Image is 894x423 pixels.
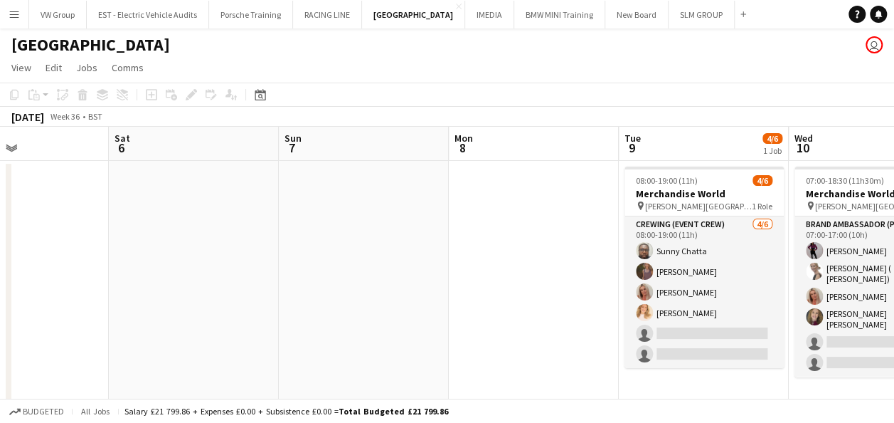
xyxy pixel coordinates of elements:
span: Edit [46,61,62,74]
button: BMW MINI Training [514,1,605,28]
span: 1 Role [752,201,772,211]
span: View [11,61,31,74]
a: Edit [40,58,68,77]
span: Sat [115,132,130,145]
button: EST - Electric Vehicle Audits [87,1,209,28]
span: Jobs [76,61,97,74]
span: 08:00-19:00 (11h) [636,175,698,186]
button: SLM GROUP [669,1,735,28]
span: 4/6 [752,175,772,186]
span: Week 36 [47,111,83,122]
span: Budgeted [23,407,64,417]
span: 7 [282,140,302,156]
a: Comms [106,58,149,77]
button: RACING LINE [293,1,362,28]
span: All jobs [78,406,112,417]
div: Salary £21 799.86 + Expenses £0.00 + Subsistence £0.00 = [124,406,448,417]
button: VW Group [29,1,87,28]
div: BST [88,111,102,122]
div: 1 Job [763,145,782,156]
button: Budgeted [7,404,66,419]
span: 10 [792,140,813,156]
span: 07:00-18:30 (11h30m) [806,175,884,186]
button: IMEDIA [465,1,514,28]
h1: [GEOGRAPHIC_DATA] [11,34,170,56]
app-card-role: Crewing (Event Crew)4/608:00-19:00 (11h)Sunny Chatta[PERSON_NAME][PERSON_NAME][PERSON_NAME] [624,216,784,368]
span: 4/6 [762,133,782,144]
span: 6 [112,140,130,156]
div: [DATE] [11,110,44,124]
span: 9 [622,140,641,156]
button: Porsche Training [209,1,293,28]
a: View [6,58,37,77]
span: Total Budgeted £21 799.86 [339,406,448,417]
a: Jobs [70,58,103,77]
span: Wed [794,132,813,145]
span: [PERSON_NAME][GEOGRAPHIC_DATA], [GEOGRAPHIC_DATA] [645,201,752,211]
app-user-avatar: Lisa Fretwell [866,36,883,53]
button: New Board [605,1,669,28]
span: Sun [284,132,302,145]
button: [GEOGRAPHIC_DATA] [362,1,465,28]
span: 8 [452,140,473,156]
app-job-card: 08:00-19:00 (11h)4/6Merchandise World [PERSON_NAME][GEOGRAPHIC_DATA], [GEOGRAPHIC_DATA]1 RoleCrew... [624,167,784,368]
span: Comms [112,61,144,74]
span: Tue [624,132,641,145]
span: Mon [454,132,473,145]
h3: Merchandise World [624,187,784,200]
